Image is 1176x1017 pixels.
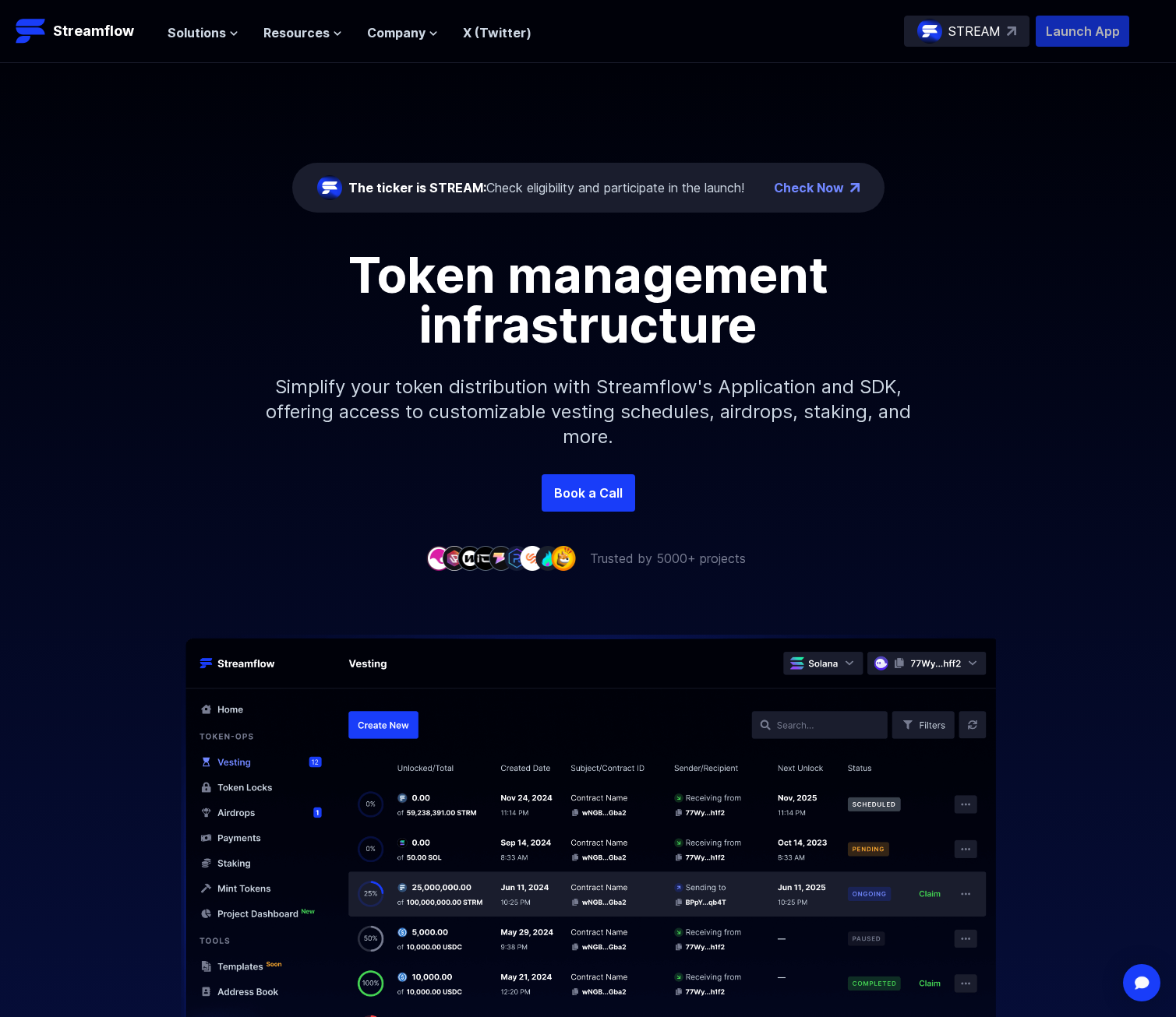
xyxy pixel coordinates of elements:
img: company-7 [520,546,545,570]
span: The ticker is STREAM: [348,180,486,195]
a: Check Now [774,178,844,197]
img: streamflow-logo-circle.png [317,175,342,200]
img: company-9 [551,546,576,570]
p: STREAM [948,22,1001,40]
span: Solutions [168,23,226,42]
img: top-right-arrow.png [850,183,860,192]
img: company-8 [535,546,560,570]
button: Company [367,23,438,42]
p: Trusted by 5000+ projects [590,549,746,568]
div: Open Intercom Messenger [1123,964,1160,1001]
a: STREAM [904,16,1029,47]
button: Resources [263,23,342,42]
div: Check eligibility and participate in the launch! [348,178,744,197]
a: Book a Call [542,474,635,512]
a: X (Twitter) [463,25,531,40]
img: company-6 [504,546,529,570]
button: Launch App [1036,16,1129,47]
p: Streamflow [53,20,134,42]
img: company-4 [473,546,498,570]
a: Streamflow [16,16,152,47]
h1: Token management infrastructure [238,250,939,350]
img: company-2 [442,546,467,570]
img: company-5 [489,546,514,570]
img: company-1 [426,546,451,570]
p: Simplify your token distribution with Streamflow's Application and SDK, offering access to custom... [253,350,923,474]
button: Solutions [168,23,238,42]
img: Streamflow Logo [16,16,47,47]
img: streamflow-logo-circle.png [917,19,942,44]
img: top-right-arrow.svg [1007,26,1016,36]
img: company-3 [457,546,482,570]
span: Company [367,23,426,42]
span: Resources [263,23,330,42]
